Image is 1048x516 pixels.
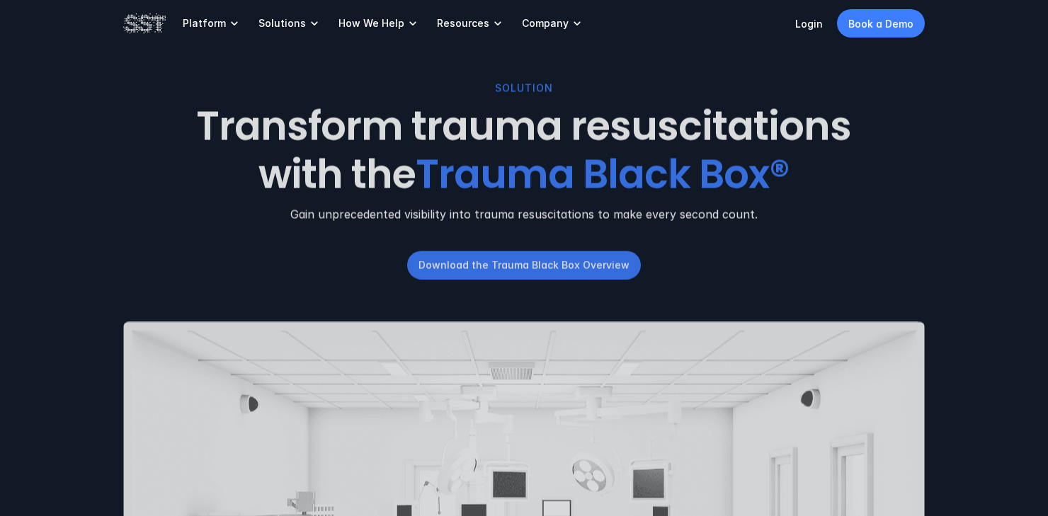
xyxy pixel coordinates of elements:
p: Resources [437,17,489,30]
p: Gain unprecedented visibility into trauma resuscitations to make every second count. [123,205,925,222]
img: SST logo [123,11,166,35]
h1: Transform trauma resuscitations with the [179,103,869,198]
p: SOLUTION [495,81,553,96]
p: Solutions [258,17,306,30]
p: Book a Demo [848,16,913,31]
span: Trauma Black Box® [416,147,790,202]
a: Login [795,18,823,30]
p: Company [522,17,569,30]
a: Download the Trauma Black Box Overview [407,251,641,279]
a: Book a Demo [837,9,925,38]
p: How We Help [338,17,404,30]
p: Platform [183,17,226,30]
p: Download the Trauma Black Box Overview [418,258,630,273]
